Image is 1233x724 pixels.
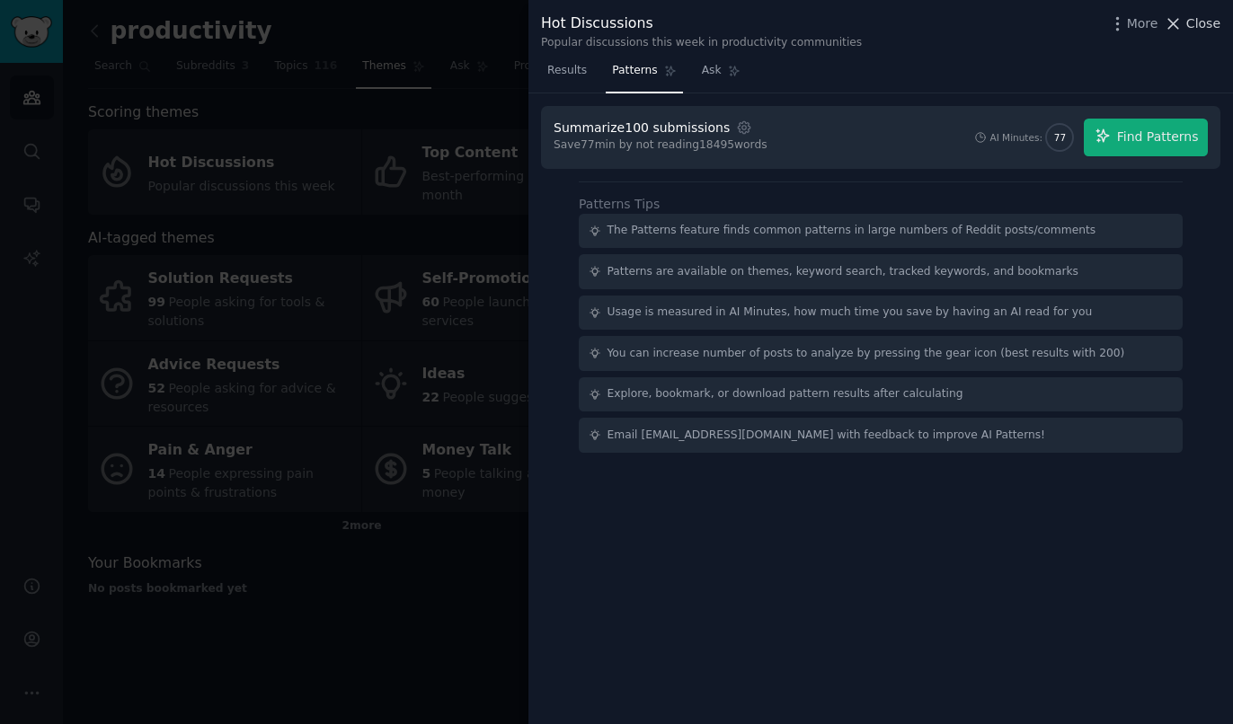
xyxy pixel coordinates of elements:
[608,305,1093,321] div: Usage is measured in AI Minutes, how much time you save by having an AI read for you
[608,346,1125,362] div: You can increase number of posts to analyze by pressing the gear icon (best results with 200)
[1127,14,1158,33] span: More
[1054,131,1066,144] span: 77
[1108,14,1158,33] button: More
[608,386,963,402] div: Explore, bookmark, or download pattern results after calculating
[554,119,730,137] div: Summarize 100 submissions
[606,57,682,93] a: Patterns
[608,428,1046,444] div: Email [EMAIL_ADDRESS][DOMAIN_NAME] with feedback to improve AI Patterns!
[612,63,657,79] span: Patterns
[547,63,587,79] span: Results
[1117,128,1199,146] span: Find Patterns
[541,57,593,93] a: Results
[608,264,1078,280] div: Patterns are available on themes, keyword search, tracked keywords, and bookmarks
[989,131,1042,144] div: AI Minutes:
[541,35,862,51] div: Popular discussions this week in productivity communities
[696,57,747,93] a: Ask
[541,13,862,35] div: Hot Discussions
[1084,119,1208,156] button: Find Patterns
[579,197,660,211] label: Patterns Tips
[1186,14,1220,33] span: Close
[1164,14,1220,33] button: Close
[554,137,767,154] div: Save 77 min by not reading 18495 words
[702,63,722,79] span: Ask
[608,223,1096,239] div: The Patterns feature finds common patterns in large numbers of Reddit posts/comments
